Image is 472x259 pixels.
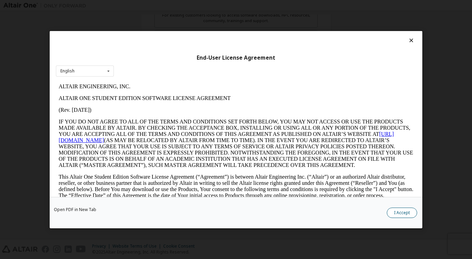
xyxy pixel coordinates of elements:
div: English [60,69,75,73]
p: This Altair One Student Edition Software License Agreement (“Agreement”) is between Altair Engine... [3,93,357,118]
a: Open PDF in New Tab [54,207,96,211]
a: [URL][DOMAIN_NAME] [3,50,338,62]
p: ALTAIR ONE STUDENT EDITION SOFTWARE LICENSE AGREEMENT [3,14,357,21]
p: IF YOU DO NOT AGREE TO ALL OF THE TERMS AND CONDITIONS SET FORTH BELOW, YOU MAY NOT ACCESS OR USE... [3,38,357,88]
div: End-User License Agreement [56,54,416,61]
button: I Accept [387,207,417,218]
p: (Rev. [DATE]) [3,26,357,32]
p: ALTAIR ENGINEERING, INC. [3,3,357,9]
